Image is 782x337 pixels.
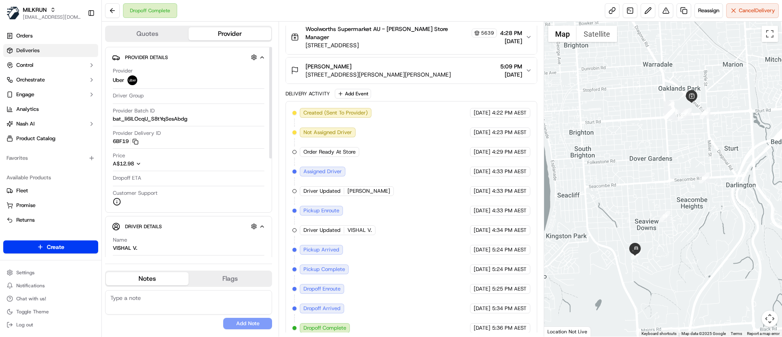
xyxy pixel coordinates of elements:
div: 25 [631,249,641,260]
span: [DATE] [474,187,490,195]
span: 5639 [481,30,494,36]
button: CancelDelivery [726,3,779,18]
span: 5:24 PM AEST [492,246,527,253]
span: Provider Details [125,54,168,61]
div: 8 [663,106,674,116]
span: Not Assigned Driver [303,129,352,136]
button: Flags [189,272,271,285]
span: A$12.98 [113,160,134,167]
button: Control [3,59,98,72]
span: [DATE] [474,305,490,312]
button: Log out [3,319,98,330]
span: Chat with us! [16,295,46,302]
span: Dropoff ETA [113,174,141,182]
span: [DATE] [474,129,490,136]
span: [STREET_ADDRESS] [305,41,496,49]
span: [DATE] [474,168,490,175]
button: Create [3,240,98,253]
div: 2 [681,108,692,119]
span: Dropoff Enroute [303,285,340,293]
span: Engage [16,91,34,98]
span: 5:25 PM AEST [492,285,527,293]
span: Orders [16,32,33,40]
span: Woolworths Supermarket AU - [PERSON_NAME] Store Manager [305,25,470,41]
button: Chat with us! [3,293,98,304]
div: 15 [664,108,674,118]
a: Deliveries [3,44,98,57]
button: Driver Details [112,220,265,233]
div: Delivery Activity [286,90,330,97]
span: Provider Delivery ID [113,130,161,137]
span: Provider [113,67,133,75]
span: Returns [16,216,35,224]
div: VISHAL V. [113,244,137,252]
div: Favorites [3,152,98,165]
div: 20 [665,108,675,119]
div: 3 [669,110,679,120]
a: Analytics [3,103,98,116]
button: [PERSON_NAME][STREET_ADDRESS][PERSON_NAME][PERSON_NAME]5:09 PM[DATE] [286,57,536,84]
div: 11 [664,106,674,117]
span: [DATE] [474,246,490,253]
a: Fleet [7,187,95,194]
button: Toggle Theme [3,306,98,317]
span: Name [113,236,127,244]
span: Analytics [16,106,39,113]
div: 5 [664,102,674,112]
span: Settings [16,269,35,276]
span: Driver Group [113,92,144,99]
button: Woolworths Supermarket AU - [PERSON_NAME] Store Manager5639[STREET_ADDRESS]4:28 PM[DATE] [286,20,536,54]
span: Dropoff Arrived [303,305,340,312]
button: Toggle fullscreen view [762,26,778,42]
span: [DATE] [474,227,490,234]
span: Assigned Driver [303,168,342,175]
a: Product Catalog [3,132,98,145]
div: 17 [665,108,675,119]
span: [DATE] [474,285,490,293]
span: [PERSON_NAME] [305,62,351,70]
span: [DATE] [500,37,522,45]
span: 4:29 PM AEST [492,148,527,156]
span: [DATE] [474,148,490,156]
img: uber-new-logo.jpeg [127,75,137,85]
span: Customer Support [113,189,158,197]
span: Dropoff Complete [303,324,346,332]
button: Show street map [548,26,577,42]
span: Driver Updated [303,187,340,195]
a: Terms (opens in new tab) [731,331,742,336]
button: Map camera controls [762,311,778,327]
div: 18 [665,108,675,118]
span: 4:33 PM AEST [492,207,527,214]
button: Provider Details [112,51,265,64]
button: Notes [106,272,189,285]
button: MILKRUN [23,6,47,14]
a: Returns [7,216,95,224]
a: Open this area in Google Maps (opens a new window) [546,326,573,337]
span: Driver Updated [303,227,340,234]
button: Returns [3,214,98,227]
span: Nash AI [16,120,35,128]
div: 24 [660,211,670,221]
span: [DATE] [474,109,490,117]
img: Google [546,326,573,337]
span: 4:33 PM AEST [492,168,527,175]
button: Quotes [106,27,189,40]
span: [PERSON_NAME] [347,187,390,195]
span: 4:23 PM AEST [492,129,527,136]
button: 6BF19 [113,138,138,145]
span: 4:22 PM AEST [492,109,527,117]
button: Provider [189,27,271,40]
a: Promise [7,202,95,209]
span: Fleet [16,187,28,194]
span: 4:34 PM AEST [492,227,527,234]
button: A$12.98 [113,160,185,167]
span: [DATE] [474,207,490,214]
img: MILKRUN [7,7,20,20]
button: Add Event [335,89,371,99]
button: Orchestrate [3,73,98,86]
div: 22 [700,108,710,119]
button: [EMAIL_ADDRESS][DOMAIN_NAME] [23,14,81,20]
span: 4:33 PM AEST [492,187,527,195]
span: 5:09 PM [500,62,522,70]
